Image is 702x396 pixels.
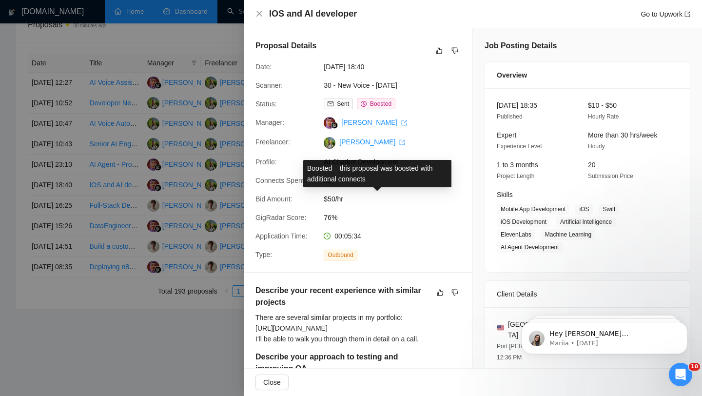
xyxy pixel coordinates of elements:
span: Outbound [324,250,357,260]
a: 30 - New Voice - [DATE] [324,81,397,89]
span: 20 [588,161,596,169]
span: Hourly Rate [588,113,619,120]
span: Machine Learning [541,229,595,240]
span: Bid Amount: [255,195,292,203]
button: like [434,287,446,298]
img: 🇺🇸 [497,324,504,331]
img: gigradar-bm.png [331,122,338,129]
span: Swift [599,204,619,215]
img: c1H6qaiLk507m81Kel3qbCiFt8nt3Oz5Wf3V5ZPF-dbGF4vCaOe6p03OfXLTzabAEe [324,137,335,149]
a: Go to Upworkexport [641,10,690,18]
span: iOS [575,204,593,215]
button: Close [255,10,263,18]
span: like [437,289,444,297]
span: Port [PERSON_NAME] 12:36 PM [497,343,557,361]
span: GigRadar Score: [255,214,306,221]
button: Close [255,375,289,390]
span: Submission Price [588,173,633,179]
span: mail [328,101,333,107]
span: 00:05:34 [334,232,361,240]
span: Status: [255,100,277,108]
span: 76% [324,212,470,223]
h5: Describe your recent experience with similar projects [255,285,430,308]
iframe: Intercom live chat [669,363,692,386]
span: iOS Development [497,217,550,227]
span: Experience Level [497,143,542,150]
button: dislike [449,287,461,298]
span: clock-circle [324,233,331,239]
div: Boosted – this proposal was boosted with additional connects [303,160,451,187]
span: More than 30 hrs/week [588,131,657,139]
span: ElevenLabs [497,229,535,240]
span: [DATE] 18:35 [497,101,537,109]
span: Application Time: [255,232,308,240]
iframe: Intercom notifications message [507,301,702,370]
a: [PERSON_NAME] export [341,119,407,126]
span: Profile: [255,158,277,166]
a: [PERSON_NAME] export [339,138,405,146]
span: AI Agent Development [497,242,563,253]
div: There are several similar projects in my portfolio: [URL][DOMAIN_NAME] I'll be able to walk you t... [255,312,461,344]
span: export [399,139,405,145]
span: Expert [497,131,516,139]
span: Manager: [255,119,284,126]
h5: Proposal Details [255,40,316,52]
button: dislike [449,45,461,57]
span: Scanner: [255,81,283,89]
span: Connects Spent: [255,177,306,184]
div: Client Details [497,281,678,307]
span: Date: [255,63,272,71]
span: Close [263,377,281,388]
h4: IOS and AI developer [269,8,357,20]
span: 1 to 3 months [497,161,538,169]
span: Skills [497,191,513,198]
span: close [255,10,263,18]
h5: Describe your approach to testing and improving QA [255,351,430,375]
span: Sent [337,100,349,107]
button: like [433,45,445,57]
span: dislike [451,289,458,297]
span: Overview [497,70,527,80]
span: Artificial Intelligence [556,217,616,227]
span: 10 [689,363,700,371]
span: $10 - $50 [588,101,617,109]
span: Type: [255,251,272,258]
span: dollar [361,101,367,107]
span: [DATE] 18:40 [324,61,470,72]
span: Mobile App Development [497,204,569,215]
span: export [401,120,407,126]
span: Boosted [370,100,391,107]
span: like [436,47,443,55]
span: Freelancer: [255,138,290,146]
span: dislike [451,47,458,55]
span: Hourly [588,143,605,150]
span: export [684,11,690,17]
span: Project Length [497,173,534,179]
span: AI Chatbot Development [324,157,470,167]
span: $50/hr [324,194,470,204]
h5: Job Posting Details [485,40,557,52]
span: Published [497,113,523,120]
